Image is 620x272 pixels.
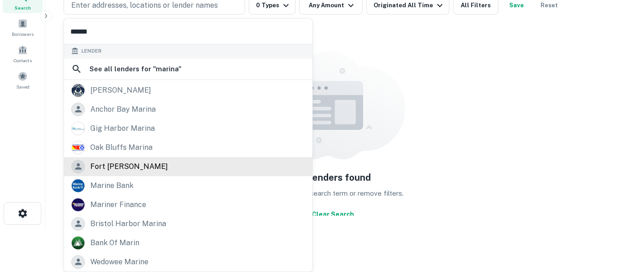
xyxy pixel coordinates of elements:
[3,41,43,66] a: Contacts
[90,103,156,116] div: anchor bay marina
[14,57,32,64] span: Contacts
[90,179,133,193] div: marine bank
[90,255,148,269] div: wedowee marine
[64,157,312,176] a: fort [PERSON_NAME]
[72,141,84,154] img: picture
[72,198,84,211] img: picture
[90,198,146,212] div: mariner finance
[81,47,102,55] span: Lender
[64,233,312,252] a: bank of marin
[64,119,312,138] a: gig harbor marina
[64,81,312,100] a: [PERSON_NAME]
[12,30,34,38] span: Borrowers
[308,206,358,223] button: Clear Search
[90,141,153,154] div: oak bluffs marina
[90,236,139,250] div: bank of marin
[72,122,84,135] img: picture
[72,179,84,192] img: picture
[3,15,43,40] a: Borrowers
[16,83,30,90] span: Saved
[64,214,312,233] a: bristol harbor marina
[262,188,403,199] p: Try a different search term or remove filters.
[295,171,371,184] h5: No lenders found
[260,51,405,160] img: empty content
[64,100,312,119] a: anchor bay marina
[64,195,312,214] a: mariner finance
[90,217,166,231] div: bristol harbor marina
[90,122,155,135] div: gig harbor marina
[3,68,43,92] a: Saved
[72,84,84,97] img: picture
[15,4,31,11] span: Search
[64,176,312,195] a: marine bank
[72,237,84,249] img: picture
[64,252,312,272] a: wedowee marine
[89,64,182,74] h6: See all lenders for " marina "
[64,138,312,157] a: oak bluffs marina
[90,84,151,97] div: [PERSON_NAME]
[575,199,620,243] iframe: Chat Widget
[90,160,168,173] div: fort [PERSON_NAME]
